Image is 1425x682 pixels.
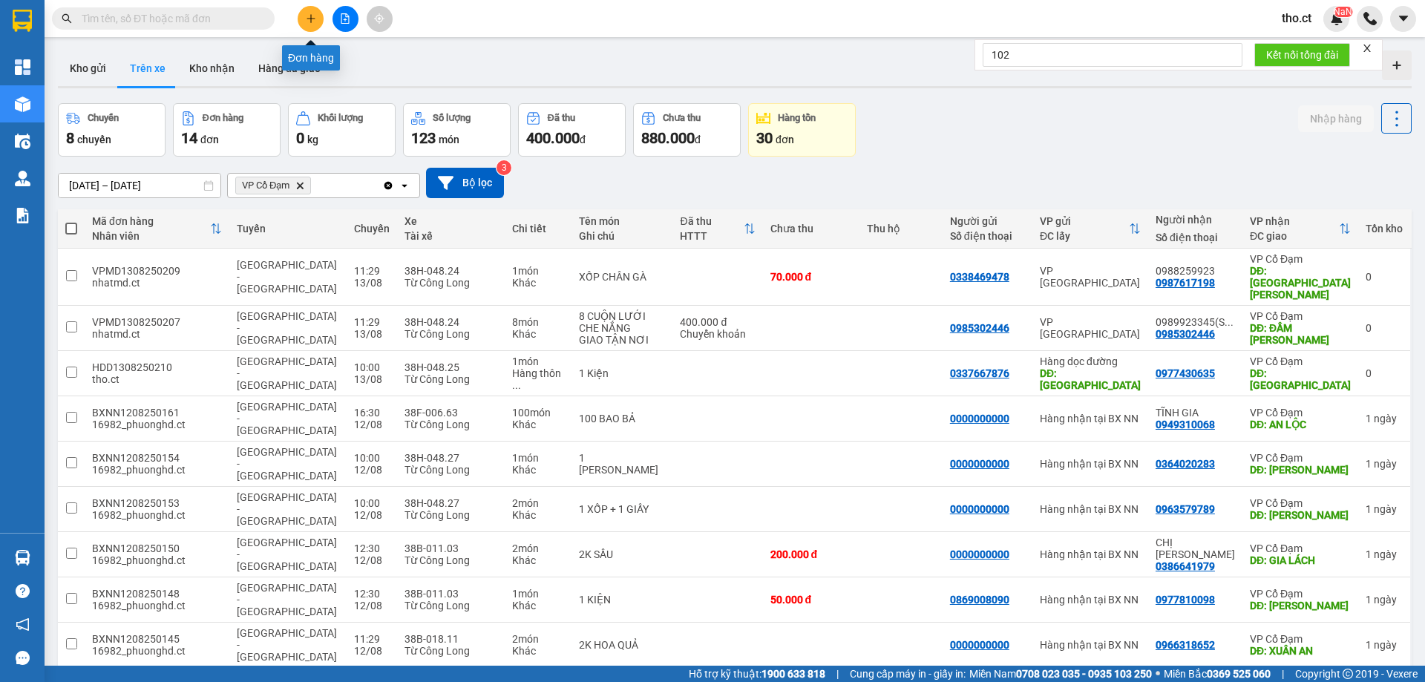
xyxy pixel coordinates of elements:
div: 16982_phuonghd.ct [92,419,222,430]
div: Đơn hàng [282,45,340,71]
div: 2K HOA QUẢ [579,639,665,651]
div: 400.000 đ [680,316,755,328]
div: 13/08 [354,373,390,385]
button: Chưa thu880.000đ [633,103,741,157]
input: Tìm tên, số ĐT hoặc mã đơn [82,10,257,27]
div: DĐ: AN LỘC [1250,419,1351,430]
div: 16982_phuonghd.ct [92,645,222,657]
img: warehouse-icon [15,171,30,186]
div: VP Cổ Đạm [1250,633,1351,645]
div: 1 [1366,548,1403,560]
svg: open [399,180,410,191]
div: nhatmd.ct [92,328,222,340]
strong: 0708 023 035 - 0935 103 250 [1016,668,1152,680]
th: Toggle SortBy [1242,209,1358,249]
div: Tài xế [404,230,497,242]
div: DĐ: ĐẦM TÔM ANH THÁI [1250,322,1351,346]
div: Hàng dọc đường [1040,355,1141,367]
div: Từ Công Long [404,509,497,521]
img: logo-vxr [13,10,32,32]
img: dashboard-icon [15,59,30,75]
div: VP [GEOGRAPHIC_DATA] [1040,265,1141,289]
div: 38H-048.25 [404,361,497,373]
span: caret-down [1397,12,1410,25]
div: 0987617198 [1156,277,1215,289]
span: 123 [411,129,436,147]
div: VP Cổ Đạm [1250,355,1351,367]
div: Hàng nhận tại BX NN [1040,503,1141,515]
div: 1 BAO RAU [579,452,665,476]
sup: 3 [497,160,511,175]
svg: Delete [295,181,304,190]
div: 100 BAO BẢ [579,413,665,424]
div: BXNN1208250161 [92,407,222,419]
span: VP Cổ Đạm [242,180,289,191]
div: 13/08 [354,277,390,289]
span: ⚪️ [1156,671,1160,677]
button: Đã thu400.000đ [518,103,626,157]
span: 880.000 [641,129,695,147]
span: Cung cấp máy in - giấy in: [850,666,966,682]
span: [GEOGRAPHIC_DATA] - [GEOGRAPHIC_DATA] [237,355,337,391]
div: Chuyến [88,113,119,123]
div: Hàng tồn [778,113,816,123]
div: 0977810098 [1156,594,1215,606]
span: ... [512,379,521,391]
div: VP nhận [1250,215,1339,227]
div: Hàng nhận tại BX NN [1040,548,1141,560]
div: 2 món [512,542,564,554]
div: HDD1308250210 [92,361,222,373]
span: ngày [1374,458,1397,470]
div: DĐ: XUÂN HOA [1250,600,1351,611]
div: Người gửi [950,215,1025,227]
div: 0 [1366,367,1403,379]
div: 8 CUỘN LƯỚI CHE NẮNG [579,310,665,334]
div: Mã đơn hàng [92,215,210,227]
button: file-add [332,6,358,32]
div: Từ Công Long [404,373,497,385]
div: Từ Công Long [404,464,497,476]
div: BXNN1208250148 [92,588,222,600]
div: Khác [512,509,564,521]
div: 12/08 [354,419,390,430]
div: 12:30 [354,588,390,600]
div: Từ Công Long [404,277,497,289]
div: 1 [1366,503,1403,515]
span: message [16,651,30,665]
div: 10:00 [354,361,390,373]
div: DĐ: Xuân Giang [1250,367,1351,391]
div: Đã thu [680,215,743,227]
button: Chuyến8chuyến [58,103,166,157]
div: 0963579789 [1156,503,1215,515]
span: copyright [1343,669,1353,679]
div: 1 [1366,458,1403,470]
div: 12/08 [354,600,390,611]
span: [GEOGRAPHIC_DATA] - [GEOGRAPHIC_DATA] [237,310,337,346]
span: 14 [181,129,197,147]
img: warehouse-icon [15,96,30,112]
div: VP Cổ Đạm [1250,407,1351,419]
div: Tên món [579,215,665,227]
button: Nhập hàng [1298,105,1374,132]
div: VPMD1308250207 [92,316,222,328]
button: aim [367,6,393,32]
span: đ [580,134,586,145]
div: VP Cổ Đạm [1250,452,1351,464]
div: 1 món [512,588,564,600]
div: 16982_phuonghd.ct [92,509,222,521]
div: 38H-048.24 [404,265,497,277]
div: 1 [1366,594,1403,606]
div: 10:00 [354,497,390,509]
div: 1 XỐP + 1 GIẤY [579,503,665,515]
span: món [439,134,459,145]
div: DĐ: CẦU XUÂN HẢI [1250,265,1351,301]
span: [GEOGRAPHIC_DATA] - [GEOGRAPHIC_DATA] [237,446,337,482]
div: 12/08 [354,509,390,521]
div: HTTT [680,230,743,242]
div: 13/08 [354,328,390,340]
span: đ [695,134,701,145]
div: 1 Kiện [579,367,665,379]
strong: 1900 633 818 [761,668,825,680]
span: 30 [756,129,773,147]
div: 0000000000 [950,503,1009,515]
